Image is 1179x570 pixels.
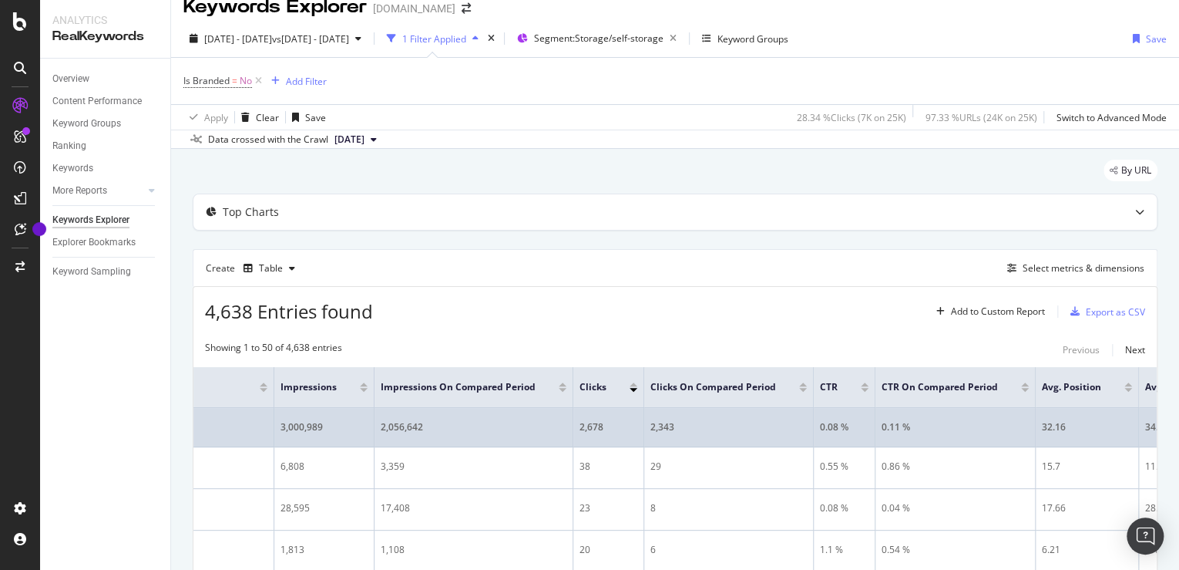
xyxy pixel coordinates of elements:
div: 1,108 [381,543,566,557]
div: Overview [52,71,89,87]
div: 0.54 % [882,543,1029,557]
a: Explorer Bookmarks [52,234,160,251]
button: Clear [235,105,279,130]
button: [DATE] [328,130,383,149]
div: 1,813 [280,543,368,557]
button: Save [286,105,326,130]
div: Save [1146,32,1167,46]
div: 2,056,642 [381,420,566,434]
div: Save [305,111,326,124]
div: Add to Custom Report [951,307,1045,316]
div: 28,595 [280,501,368,515]
div: Keyword Groups [717,32,788,46]
div: Explorer Bookmarks [52,234,136,251]
div: [DOMAIN_NAME] [373,1,455,16]
span: By URL [1121,166,1151,175]
div: Create [206,256,301,281]
a: More Reports [52,183,144,199]
span: CTR On Compared Period [882,380,998,394]
button: 1 Filter Applied [381,26,485,51]
span: Impressions [280,380,337,394]
div: Add Filter [286,75,327,88]
div: 17,408 [381,501,566,515]
a: Keywords Explorer [52,212,160,228]
div: Tooltip anchor [32,222,46,236]
div: 6 [650,543,807,557]
div: arrow-right-arrow-left [462,3,471,14]
a: Ranking [52,138,160,154]
div: 28.34 % Clicks ( 7K on 25K ) [797,111,906,124]
a: Keyword Sampling [52,264,160,280]
a: Content Performance [52,93,160,110]
button: Add Filter [265,72,327,90]
div: 6.21 [1042,543,1132,557]
div: 0.86 % [882,460,1029,474]
div: 97.33 % URLs ( 24K on 25K ) [925,111,1037,124]
div: 0.08 % [820,501,868,515]
div: 3,359 [381,460,566,474]
span: No [240,70,252,92]
span: [DATE] - [DATE] [204,32,272,46]
div: Apply [204,111,228,124]
button: Keyword Groups [696,26,794,51]
button: Next [1125,341,1145,359]
div: Keyword Groups [52,116,121,132]
a: Keyword Groups [52,116,160,132]
span: Is Branded [183,74,230,87]
span: 4,638 Entries found [205,298,373,324]
div: 29 [650,460,807,474]
div: legacy label [1103,160,1157,181]
a: Keywords [52,160,160,177]
span: Segment: Storage/self-storage [534,32,663,45]
div: Next [1125,343,1145,356]
span: CTR [820,380,838,394]
div: 8 [650,501,807,515]
div: More Reports [52,183,107,199]
span: 2025 Sep. 18th [334,133,364,147]
button: Add to Custom Report [930,299,1045,324]
div: Content Performance [52,93,142,110]
button: Previous [1063,341,1100,359]
div: Clear [256,111,279,124]
div: Keywords [52,160,93,177]
div: Keyword Sampling [52,264,131,280]
div: times [485,31,498,46]
div: 0.04 % [882,501,1029,515]
div: 32.16 [1042,420,1132,434]
div: Table [259,264,283,273]
div: Open Intercom Messenger [1127,518,1164,555]
div: Data crossed with the Crawl [208,133,328,147]
div: 17.66 [1042,501,1132,515]
span: = [232,74,237,87]
div: Ranking [52,138,86,154]
div: 2,678 [579,420,637,434]
div: Switch to Advanced Mode [1056,111,1167,124]
button: Save [1127,26,1167,51]
div: 3,000,989 [280,420,368,434]
button: Table [237,256,301,281]
div: 23 [579,501,637,515]
button: Select metrics & dimensions [1001,259,1144,278]
div: 2,343 [650,420,807,434]
span: Clicks On Compared Period [650,380,776,394]
a: Overview [52,71,160,87]
div: Showing 1 to 50 of 4,638 entries [205,341,342,359]
div: 38 [579,460,637,474]
div: 1.1 % [820,543,868,557]
div: 0.08 % [820,420,868,434]
div: 0.55 % [820,460,868,474]
div: Select metrics & dimensions [1023,261,1144,275]
span: Avg. Position [1042,380,1101,394]
div: Keywords Explorer [52,212,129,228]
div: Previous [1063,343,1100,356]
span: Clicks [579,380,606,394]
span: vs [DATE] - [DATE] [272,32,349,46]
div: Top Charts [223,204,279,220]
div: 20 [579,543,637,557]
button: [DATE] - [DATE]vs[DATE] - [DATE] [183,26,368,51]
button: Export as CSV [1064,299,1145,324]
div: 15.7 [1042,460,1132,474]
div: RealKeywords [52,28,158,46]
span: Impressions On Compared Period [381,380,536,394]
button: Switch to Advanced Mode [1050,105,1167,130]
